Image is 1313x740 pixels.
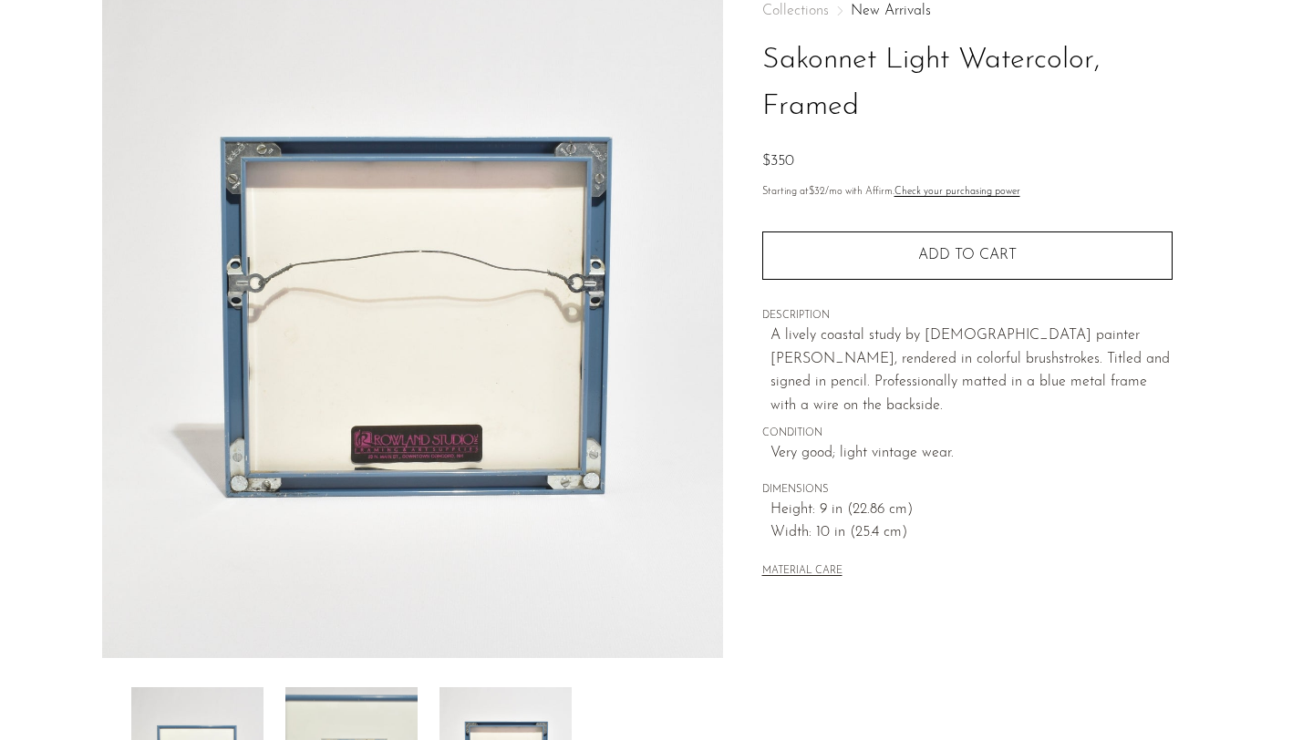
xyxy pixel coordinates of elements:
nav: Breadcrumbs [762,4,1173,18]
a: Check your purchasing power - Learn more about Affirm Financing (opens in modal) [894,187,1020,197]
p: Starting at /mo with Affirm. [762,184,1173,200]
span: Collections [762,4,829,18]
span: $32 [809,187,825,197]
span: Width: 10 in (25.4 cm) [770,521,1173,545]
span: $350 [762,154,794,169]
span: Very good; light vintage wear. [770,442,1173,466]
button: Add to cart [762,231,1173,279]
a: New Arrivals [851,4,931,18]
span: CONDITION [762,426,1173,442]
span: Add to cart [918,248,1017,262]
span: Height: 9 in (22.86 cm) [770,498,1173,522]
span: DIMENSIONS [762,482,1173,498]
button: MATERIAL CARE [762,565,843,579]
h1: Sakonnet Light Watercolor, Framed [762,37,1173,130]
span: DESCRIPTION [762,308,1173,324]
p: A lively coastal study by [DEMOGRAPHIC_DATA] painter [PERSON_NAME], rendered in colorful brushstr... [770,324,1173,417]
